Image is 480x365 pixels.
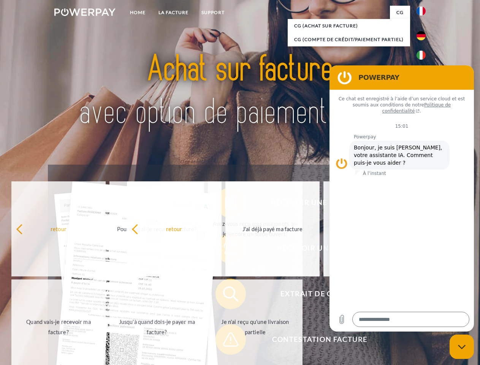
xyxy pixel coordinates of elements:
[390,6,410,19] a: CG
[124,6,152,19] a: Home
[330,65,474,332] iframe: Fenêtre de messagerie
[212,317,298,337] div: Je n'ai reçu qu'une livraison partielle
[230,224,315,234] div: J'ai déjà payé ma facture
[131,224,217,234] div: retour
[114,224,200,234] div: Pourquoi ai-je reçu une facture?
[227,279,413,309] span: Extrait de compte
[417,6,426,16] img: fr
[16,317,101,337] div: Quand vais-je recevoir ma facture?
[227,324,413,355] span: Contestation Facture
[288,19,410,33] a: CG (achat sur facture)
[417,31,426,40] img: de
[195,6,231,19] a: Support
[215,279,413,309] button: Extrait de compte
[114,317,200,337] div: Jusqu'à quand dois-je payer ma facture?
[328,224,413,234] div: La commande a été renvoyée
[288,33,410,46] a: CG (Compte de crédit/paiement partiel)
[54,8,116,16] img: logo-powerpay-white.svg
[215,324,413,355] button: Contestation Facture
[16,224,101,234] div: retour
[450,335,474,359] iframe: Bouton de lancement de la fenêtre de messagerie, conversation en cours
[73,36,407,146] img: title-powerpay_fr.svg
[417,51,426,60] img: it
[152,6,195,19] a: LA FACTURE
